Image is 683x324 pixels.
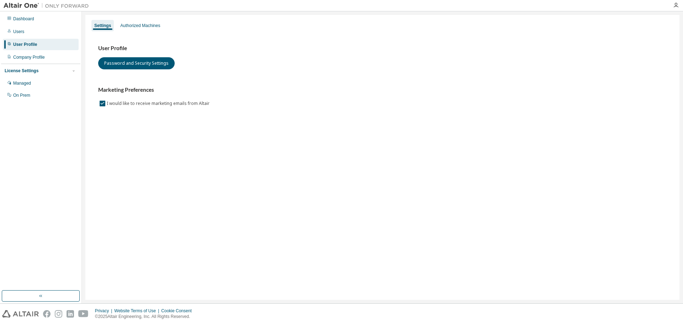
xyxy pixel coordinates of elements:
button: Password and Security Settings [98,57,175,69]
div: Cookie Consent [161,308,196,314]
div: Privacy [95,308,114,314]
img: altair_logo.svg [2,310,39,318]
div: User Profile [13,42,37,47]
img: instagram.svg [55,310,62,318]
h3: User Profile [98,45,667,52]
div: On Prem [13,92,30,98]
div: Website Terms of Use [114,308,161,314]
img: linkedin.svg [67,310,74,318]
img: facebook.svg [43,310,51,318]
div: Company Profile [13,54,45,60]
div: License Settings [5,68,38,74]
img: youtube.svg [78,310,89,318]
div: Authorized Machines [120,23,160,28]
div: Dashboard [13,16,34,22]
p: © 2025 Altair Engineering, Inc. All Rights Reserved. [95,314,196,320]
div: Managed [13,80,31,86]
img: Altair One [4,2,92,9]
div: Users [13,29,24,34]
label: I would like to receive marketing emails from Altair [107,99,211,108]
h3: Marketing Preferences [98,86,667,94]
div: Settings [94,23,111,28]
